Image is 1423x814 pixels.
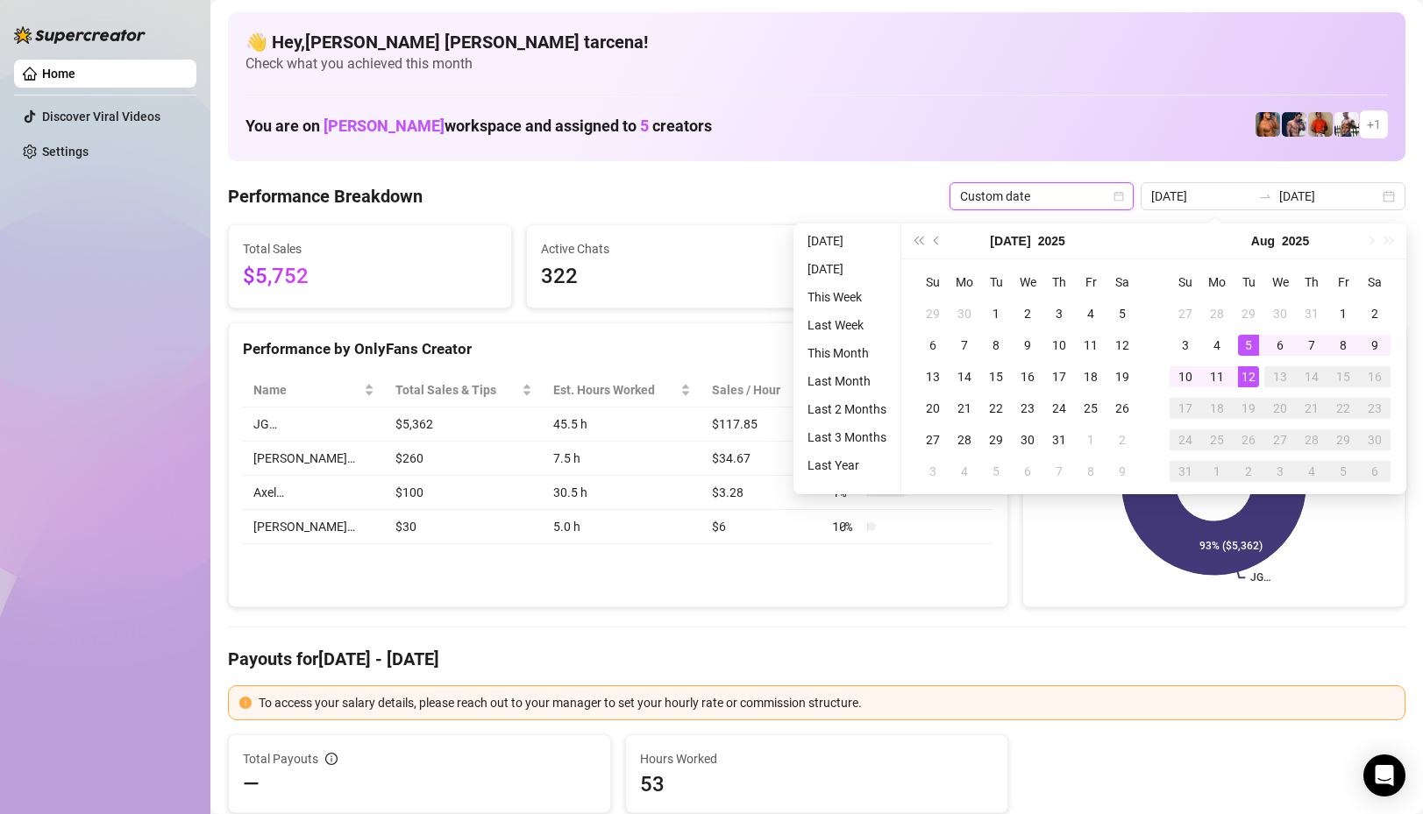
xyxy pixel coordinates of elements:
div: 30 [1017,429,1038,450]
div: 6 [1270,335,1291,356]
td: $34.67 [701,442,822,476]
div: 5 [985,461,1007,482]
td: 2025-08-07 [1043,456,1075,487]
td: 2025-08-05 [980,456,1012,487]
div: 16 [1017,366,1038,387]
div: 22 [985,398,1007,419]
div: 24 [1049,398,1070,419]
td: 2025-08-01 [1075,424,1106,456]
td: 2025-08-06 [1012,456,1043,487]
a: Home [42,67,75,81]
th: Th [1296,266,1327,298]
div: 25 [1206,429,1227,450]
th: Su [917,266,949,298]
th: Fr [1075,266,1106,298]
div: 16 [1364,366,1385,387]
td: 2025-09-03 [1264,456,1296,487]
li: [DATE] [800,258,893,280]
h4: Payouts for [DATE] - [DATE] [228,647,1405,671]
td: 2025-07-31 [1043,424,1075,456]
td: 2025-08-05 [1233,329,1264,361]
td: 2025-08-29 [1327,424,1359,456]
div: 31 [1301,303,1322,324]
td: 2025-08-25 [1201,424,1233,456]
div: 30 [954,303,975,324]
td: 2025-08-02 [1106,424,1138,456]
div: 13 [922,366,943,387]
div: 15 [1333,366,1354,387]
div: 30 [1270,303,1291,324]
td: 2025-07-08 [980,329,1012,361]
div: 7 [954,335,975,356]
th: Sa [1106,266,1138,298]
button: Choose a month [990,223,1030,258]
input: End date [1279,187,1379,206]
div: 31 [1049,429,1070,450]
li: Last Week [800,315,893,336]
div: 22 [1333,398,1354,419]
div: 30 [1364,429,1385,450]
span: Sales / Hour [712,380,797,400]
td: 2025-09-01 [1201,456,1233,487]
img: JG [1256,112,1280,137]
div: 9 [1364,335,1385,356]
div: 9 [1017,335,1038,356]
span: + 1 [1367,115,1381,134]
div: 18 [1080,366,1101,387]
div: 17 [1175,398,1196,419]
button: Last year (Control + left) [908,223,928,258]
td: [PERSON_NAME]… [243,442,385,476]
td: 2025-08-09 [1359,329,1391,361]
td: 2025-07-20 [917,393,949,424]
div: Open Intercom Messenger [1363,754,1405,796]
td: 2025-08-02 [1359,298,1391,329]
th: We [1264,266,1296,298]
td: 2025-08-07 [1296,329,1327,361]
span: Hours Worked [640,749,993,768]
td: 2025-07-28 [1201,298,1233,329]
td: 2025-08-21 [1296,393,1327,424]
td: 2025-07-27 [1170,298,1201,329]
h4: 👋 Hey, [PERSON_NAME] [PERSON_NAME] tarcena ! [245,30,1388,54]
span: 10 % [832,517,860,536]
img: JUSTIN [1334,112,1359,137]
div: 18 [1206,398,1227,419]
div: 2 [1364,303,1385,324]
td: $3.28 [701,476,822,510]
div: 21 [954,398,975,419]
td: Axel… [243,476,385,510]
div: 20 [1270,398,1291,419]
div: 29 [985,429,1007,450]
span: 53 [640,770,993,798]
td: 7.5 h [543,442,701,476]
td: 2025-07-05 [1106,298,1138,329]
div: 3 [1175,335,1196,356]
td: 2025-07-17 [1043,361,1075,393]
div: 1 [1333,303,1354,324]
td: 2025-08-04 [1201,329,1233,361]
div: 17 [1049,366,1070,387]
td: 2025-07-27 [917,424,949,456]
td: 2025-08-03 [917,456,949,487]
th: Total Sales & Tips [385,373,543,407]
td: $6 [701,510,822,544]
td: 2025-07-19 [1106,361,1138,393]
div: 27 [1270,429,1291,450]
th: We [1012,266,1043,298]
td: 2025-08-19 [1233,393,1264,424]
span: Total Payouts [243,749,318,768]
div: 28 [954,429,975,450]
div: 1 [1206,461,1227,482]
div: 6 [1364,461,1385,482]
div: 10 [1049,335,1070,356]
button: Previous month (PageUp) [928,223,947,258]
td: 2025-07-30 [1264,298,1296,329]
td: 2025-07-16 [1012,361,1043,393]
td: 2025-08-14 [1296,361,1327,393]
div: 27 [922,429,943,450]
div: 3 [1270,461,1291,482]
button: Choose a month [1251,223,1275,258]
div: 31 [1175,461,1196,482]
td: 2025-07-25 [1075,393,1106,424]
td: 2025-07-31 [1296,298,1327,329]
